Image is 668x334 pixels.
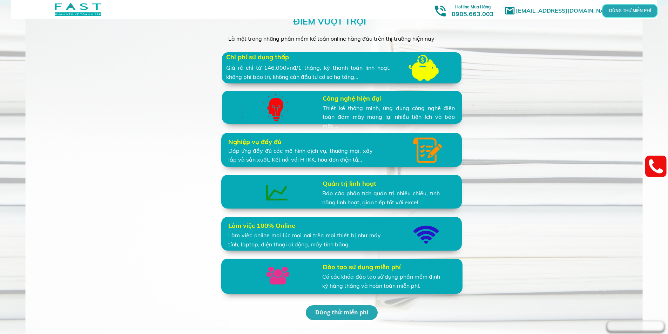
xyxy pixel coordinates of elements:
div: Đáp ứng đầy đủ các mô hình dịch vụ, thương mại, xây lắp và sản xuất. Kết nối với HTKK, hóa đơn đi... [228,146,373,164]
div: Báo cáo phân tích quản trị nhiều chiều, tính năng linh hoạt, giao tiếp tốt với excel… [322,189,440,207]
h1: [EMAIL_ADDRESS][DOMAIN_NAME] [516,6,619,15]
h3: Công nghệ hiện đại [323,94,433,104]
div: Có các khóa đào tạo sử dụng phần mềm định kỳ hàng tháng và hoàn toàn miễn phí. [322,272,440,290]
div: Làm việc online mọi lúc mọi nơi trên mọi thiết bị như máy tính, laptop, điện thoại di động, máy t... [228,231,381,249]
div: Thiết kế thông minh, ứng dụng công nghệ điện toán đám mây mang lại nhiều tiện ích và bảo mật… [323,104,455,131]
h3: Nghiệp vụ đầy đủ [228,137,317,147]
div: Giá rẻ chỉ từ 146.000vnđ/1 tháng, kỳ thanh toán linh hoạt, không phí bảo trì, không cần đầu tư cơ... [226,63,391,81]
h3: 0985.663.003 [444,2,501,18]
p: Dùng thử miễn phí [306,305,378,320]
div: Là một trong những phần mềm kế toán online hàng đầu trên thị trường hiện nay [228,34,440,43]
span: Hotline Mua Hàng [455,4,491,9]
h3: Làm việc 100% Online [228,221,297,231]
h3: ĐIỂM VƯỢT TRỘI [293,14,370,28]
h3: Đào tạo sử dụng miễn phí [323,262,404,272]
h3: Quản trị linh hoạt [323,179,380,189]
h3: Chi phí sử dụng thấp [226,52,292,62]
